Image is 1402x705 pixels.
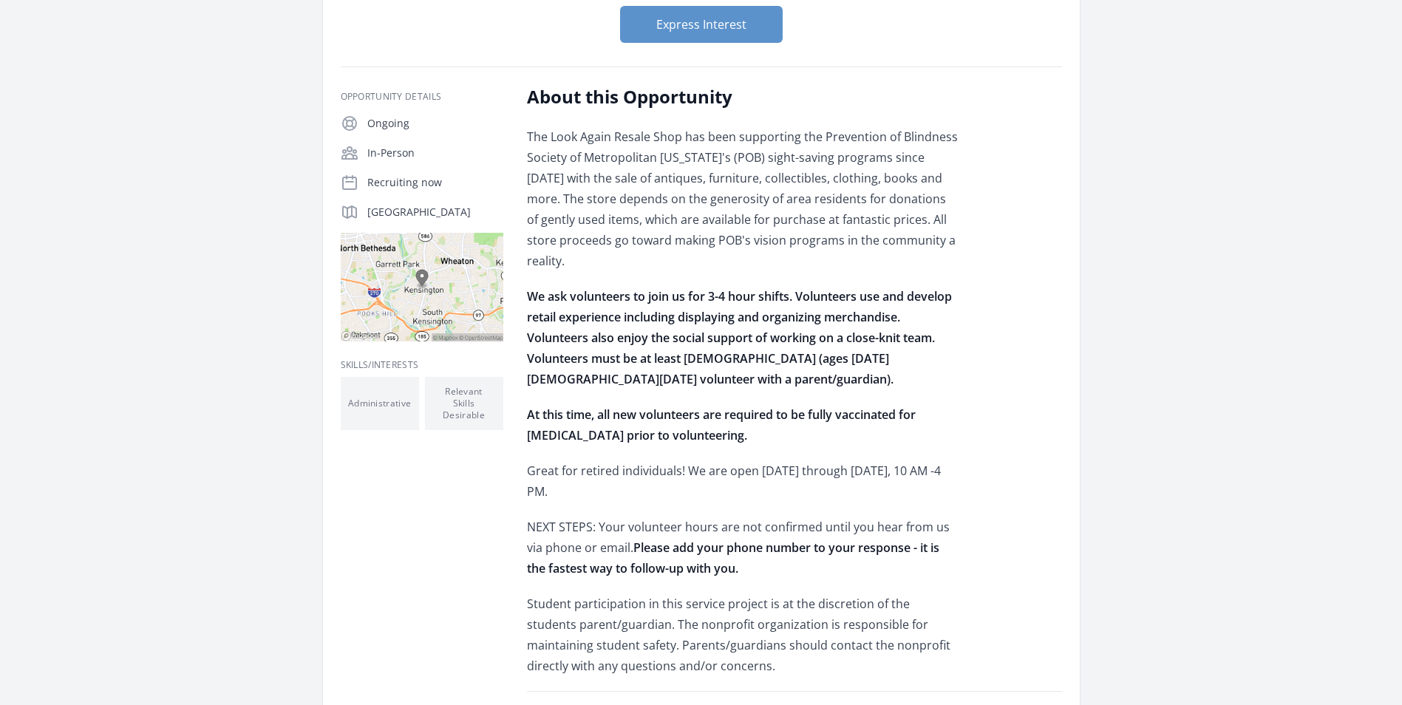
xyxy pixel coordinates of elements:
[341,233,503,341] img: Map
[527,406,916,443] strong: At this time, all new volunteers are required to be fully vaccinated for [MEDICAL_DATA] prior to ...
[527,288,952,387] strong: We ask volunteers to join us for 3-4 hour shifts. Volunteers use and develop retail experience in...
[527,593,959,676] p: Student participation in this service project is at the discretion of the students parent/guardia...
[367,205,503,219] p: [GEOGRAPHIC_DATA]
[527,126,959,271] p: The Look Again Resale Shop has been supporting the Prevention of Blindness Society of Metropolita...
[527,539,939,576] strong: Please add your phone number to your response - it is the fastest way to follow-up with you.
[367,175,503,190] p: Recruiting now
[367,116,503,131] p: Ongoing
[425,377,503,430] li: Relevant Skills Desirable
[527,517,959,579] p: NEXT STEPS: Your volunteer hours are not confirmed until you hear from us via phone or email.
[620,6,783,43] button: Express Interest
[341,91,503,103] h3: Opportunity Details
[527,85,959,109] h2: About this Opportunity
[527,460,959,502] p: Great for retired individuals! We are open [DATE] through [DATE], 10 AM -4 PM.
[341,359,503,371] h3: Skills/Interests
[341,377,419,430] li: Administrative
[367,146,503,160] p: In-Person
